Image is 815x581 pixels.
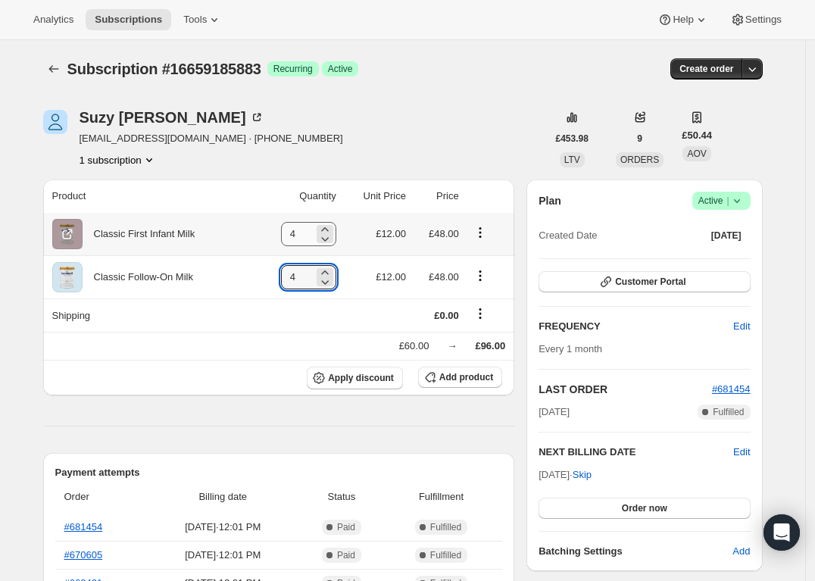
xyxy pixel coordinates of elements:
button: Shipping actions [468,305,492,322]
span: Recurring [273,63,313,75]
span: [DATE] · 12:01 PM [152,548,295,563]
button: Apply discount [307,367,403,389]
span: £12.00 [376,271,406,283]
div: Classic First Infant Milk [83,226,195,242]
button: Product actions [80,152,157,167]
span: Fulfillment [389,489,493,504]
span: £12.00 [376,228,406,239]
span: Create order [679,63,733,75]
h2: FREQUENCY [539,319,733,334]
button: Product actions [468,224,492,241]
img: product img [52,262,83,292]
span: Help [673,14,693,26]
button: Order now [539,498,750,519]
span: Active [328,63,353,75]
button: Add product [418,367,502,388]
div: Suzy [PERSON_NAME] [80,110,264,125]
span: £453.98 [556,133,589,145]
th: Price [411,180,464,213]
button: Add [723,539,759,564]
span: Customer Portal [615,276,685,288]
button: 9 [628,128,651,149]
span: Status [303,489,380,504]
span: [DATE] [711,230,742,242]
span: £48.00 [429,228,459,239]
span: [DATE] [539,405,570,420]
button: Skip [564,463,601,487]
button: £453.98 [547,128,598,149]
span: Add [732,544,750,559]
span: [DATE] · 12:01 PM [152,520,295,535]
th: Product [43,180,254,213]
span: AOV [687,148,706,159]
span: £50.44 [682,128,712,143]
h2: Plan [539,193,561,208]
span: LTV [564,155,580,165]
span: Subscriptions [95,14,162,26]
div: Classic Follow-On Milk [83,270,193,285]
span: Order now [622,502,667,514]
span: [EMAIL_ADDRESS][DOMAIN_NAME] · [PHONE_NUMBER] [80,131,343,146]
span: | [726,195,729,207]
span: £48.00 [429,271,459,283]
span: £0.00 [434,310,459,321]
span: Paid [337,549,355,561]
div: → [447,339,457,354]
span: ORDERS [620,155,659,165]
span: Fulfilled [430,549,461,561]
button: Edit [733,445,750,460]
span: Billing date [152,489,295,504]
span: Analytics [33,14,73,26]
span: [DATE] · [539,469,592,480]
button: [DATE] [702,225,751,246]
button: Tools [174,9,231,30]
a: #670605 [64,549,103,561]
span: £96.00 [475,340,505,351]
button: Subscriptions [86,9,171,30]
a: #681454 [712,383,751,395]
th: Order [55,480,148,514]
button: #681454 [712,382,751,397]
span: Suzy Golding [43,110,67,134]
th: Shipping [43,298,254,332]
span: Skip [573,467,592,483]
span: Subscription #16659185883 [67,61,261,77]
h2: LAST ORDER [539,382,712,397]
span: Fulfilled [713,406,744,418]
a: #681454 [64,521,103,533]
span: Apply discount [328,372,394,384]
button: Edit [724,314,759,339]
button: Create order [670,58,742,80]
button: Customer Portal [539,271,750,292]
th: Quantity [254,180,341,213]
span: Active [698,193,745,208]
span: Every 1 month [539,343,602,355]
div: Open Intercom Messenger [763,514,800,551]
button: Settings [721,9,791,30]
span: Paid [337,521,355,533]
button: Subscriptions [43,58,64,80]
button: Help [648,9,717,30]
span: Add product [439,371,493,383]
span: Edit [733,319,750,334]
span: Created Date [539,228,597,243]
h2: NEXT BILLING DATE [539,445,733,460]
span: Settings [745,14,782,26]
span: Tools [183,14,207,26]
span: 9 [637,133,642,145]
span: Fulfilled [430,521,461,533]
div: £60.00 [399,339,429,354]
h2: Payment attempts [55,465,503,480]
th: Unit Price [341,180,411,213]
img: product img [52,219,83,249]
h6: Batching Settings [539,544,732,559]
button: Product actions [468,267,492,284]
button: Analytics [24,9,83,30]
